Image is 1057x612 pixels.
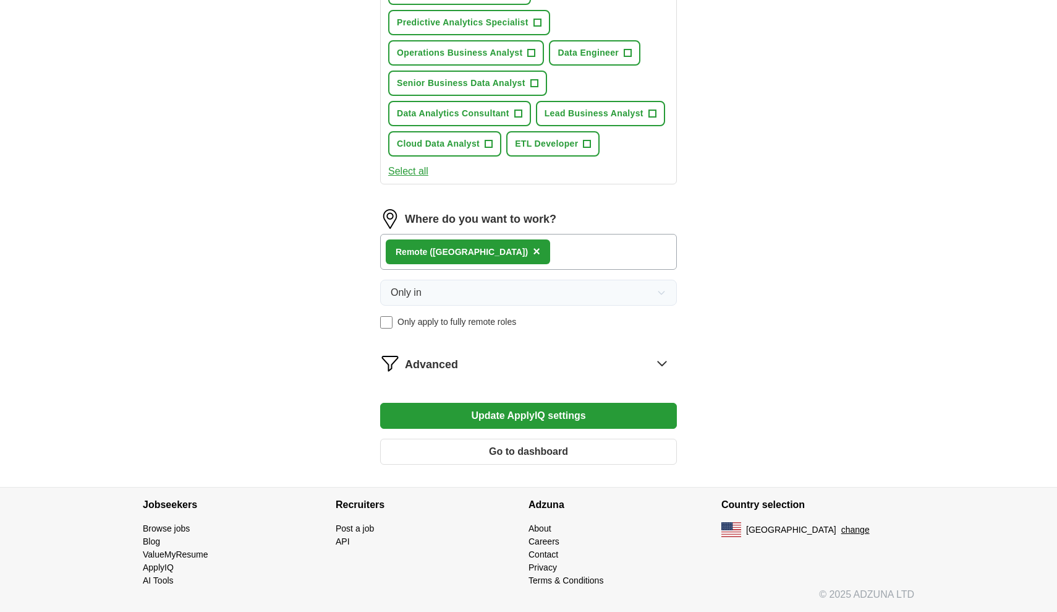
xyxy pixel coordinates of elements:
[380,439,677,465] button: Go to dashboard
[397,107,509,120] span: Data Analytics Consultant
[841,524,870,537] button: change
[380,353,400,373] img: filter
[380,209,400,229] img: location.png
[397,46,522,59] span: Operations Business Analyst
[133,587,924,612] div: © 2025 ADZUNA LTD
[380,403,677,429] button: Update ApplyIQ settings
[396,246,528,259] div: Remote ([GEOGRAPHIC_DATA])
[397,16,528,29] span: Predictive Analytics Specialist
[515,137,578,150] span: ETL Developer
[746,524,836,537] span: [GEOGRAPHIC_DATA]
[388,164,428,179] button: Select all
[391,285,422,300] span: Only in
[380,316,393,329] input: Only apply to fully remote roles
[143,524,190,533] a: Browse jobs
[528,537,559,546] a: Careers
[397,316,516,329] span: Only apply to fully remote roles
[388,40,544,66] button: Operations Business Analyst
[336,524,374,533] a: Post a job
[143,575,174,585] a: AI Tools
[388,71,547,96] button: Senior Business Data Analyst
[388,101,531,126] button: Data Analytics Consultant
[721,488,914,522] h4: Country selection
[388,131,501,157] button: Cloud Data Analyst
[336,537,350,546] a: API
[528,524,551,533] a: About
[143,537,160,546] a: Blog
[533,243,540,261] button: ×
[143,550,208,559] a: ValueMyResume
[536,101,665,126] button: Lead Business Analyst
[528,562,557,572] a: Privacy
[545,107,643,120] span: Lead Business Analyst
[721,522,741,537] img: US flag
[380,280,677,306] button: Only in
[533,244,540,258] span: ×
[558,46,619,59] span: Data Engineer
[405,356,458,373] span: Advanced
[405,211,556,228] label: Where do you want to work?
[388,10,550,35] button: Predictive Analytics Specialist
[506,131,600,157] button: ETL Developer
[528,550,558,559] a: Contact
[143,562,174,572] a: ApplyIQ
[549,40,640,66] button: Data Engineer
[528,575,603,585] a: Terms & Conditions
[397,77,525,90] span: Senior Business Data Analyst
[397,137,480,150] span: Cloud Data Analyst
